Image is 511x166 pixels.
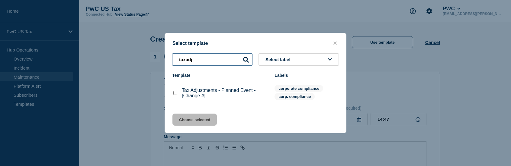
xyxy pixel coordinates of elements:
span: corp. compliance [275,93,315,100]
button: close button [332,40,339,46]
button: Choose selected [172,114,217,126]
span: corporate compliance [275,85,323,92]
div: Labels [275,73,339,78]
span: Select label [265,57,293,62]
input: Search templates & labels [172,53,252,66]
p: Tax Adjustments - Planned Event - [Change #] [182,88,268,99]
div: Select template [165,40,346,46]
button: Select label [259,53,339,66]
div: Template [172,73,268,78]
input: Tax Adjustments - Planned Event - [Change #] checkbox [173,91,177,95]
